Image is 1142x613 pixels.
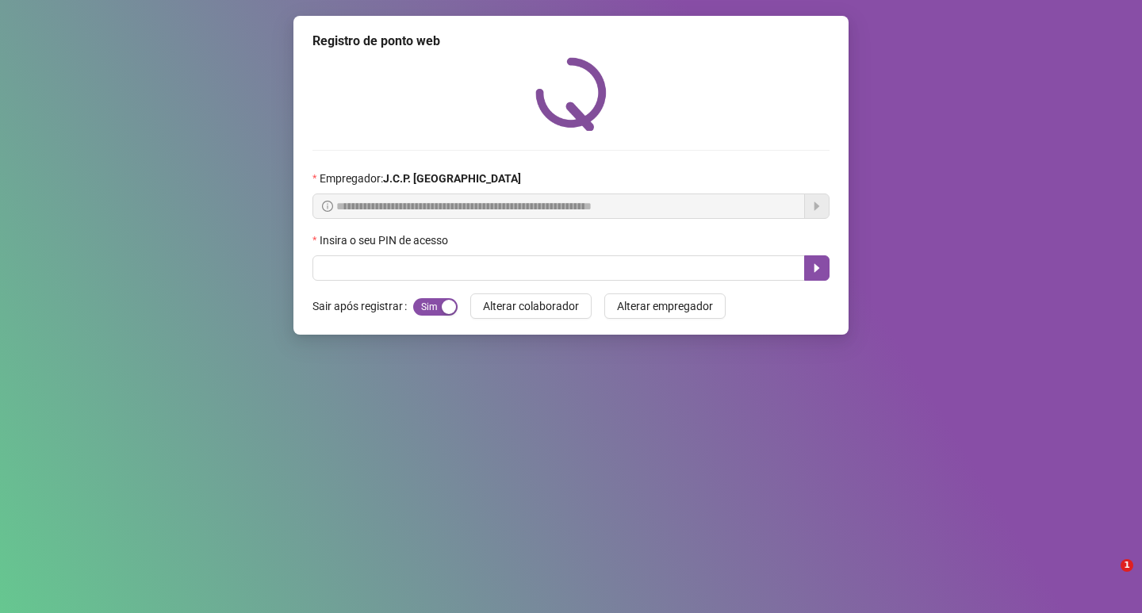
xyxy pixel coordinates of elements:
[483,297,579,315] span: Alterar colaborador
[320,170,521,187] span: Empregador :
[617,297,713,315] span: Alterar empregador
[312,232,458,249] label: Insira o seu PIN de acesso
[604,293,726,319] button: Alterar empregador
[1121,559,1133,572] span: 1
[1088,559,1126,597] iframe: Intercom live chat
[535,57,607,131] img: QRPoint
[470,293,592,319] button: Alterar colaborador
[322,201,333,212] span: info-circle
[383,172,521,185] strong: J.C.P. [GEOGRAPHIC_DATA]
[312,32,830,51] div: Registro de ponto web
[811,262,823,274] span: caret-right
[312,293,413,319] label: Sair após registrar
